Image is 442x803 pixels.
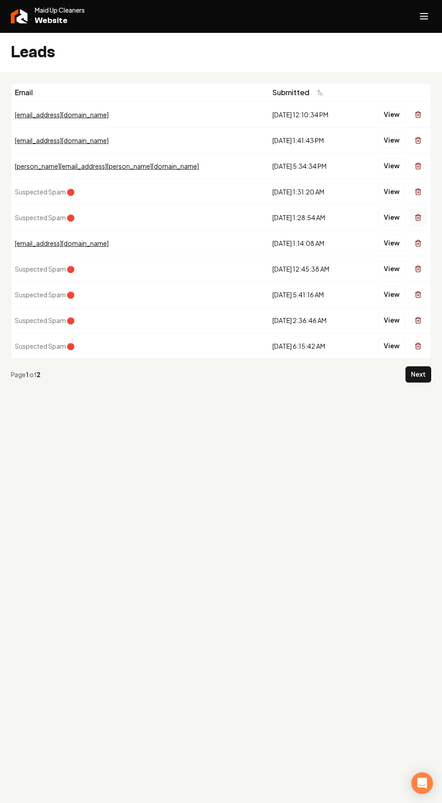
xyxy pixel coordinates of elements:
div: [DATE] 5:41:16 AM [272,290,351,299]
div: [PERSON_NAME][EMAIL_ADDRESS][PERSON_NAME][DOMAIN_NAME] [15,162,265,171]
div: [DATE] 6:15:42 AM [272,342,351,351]
span: Suspected Spam 🛑 [15,291,74,299]
div: [DATE] 1:14:08 AM [272,239,351,248]
div: [DATE] 1:28:54 AM [272,213,351,222]
button: View [378,132,405,148]
div: [EMAIL_ADDRESS][DOMAIN_NAME] [15,110,265,119]
span: Suspected Spam 🛑 [15,316,74,324]
strong: 1 [26,370,29,378]
h2: Leads [11,43,55,61]
button: View [378,235,405,251]
span: Maid Up Cleaners [35,5,85,14]
div: [DATE] 5:34:34 PM [272,162,351,171]
button: View [378,312,405,328]
button: View [378,106,405,123]
button: Next [405,366,431,383]
span: Submitted [272,87,309,98]
span: Suspected Spam 🛑 [15,213,74,222]
strong: 2 [37,370,41,378]
button: Open navigation menu [413,5,435,27]
div: [EMAIL_ADDRESS][DOMAIN_NAME] [15,239,265,248]
div: [DATE] 2:36:46 AM [272,316,351,325]
button: View [378,338,405,354]
div: Open Intercom Messenger [411,772,433,794]
div: Email [15,87,265,98]
button: View [378,184,405,200]
span: Page [11,370,26,378]
div: [EMAIL_ADDRESS][DOMAIN_NAME] [15,136,265,145]
span: of [29,370,37,378]
span: Suspected Spam 🛑 [15,188,74,196]
button: View [378,286,405,303]
span: Website [35,14,85,27]
button: View [378,158,405,174]
div: [DATE] 12:10:34 PM [272,110,351,119]
span: Suspected Spam 🛑 [15,265,74,273]
button: View [378,261,405,277]
button: View [378,209,405,226]
button: Submitted [272,84,329,101]
img: Rebolt Logo [11,9,28,23]
div: [DATE] 1:31:20 AM [272,187,351,196]
span: Suspected Spam 🛑 [15,342,74,350]
div: [DATE] 1:41:43 PM [272,136,351,145]
div: [DATE] 12:45:38 AM [272,264,351,273]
